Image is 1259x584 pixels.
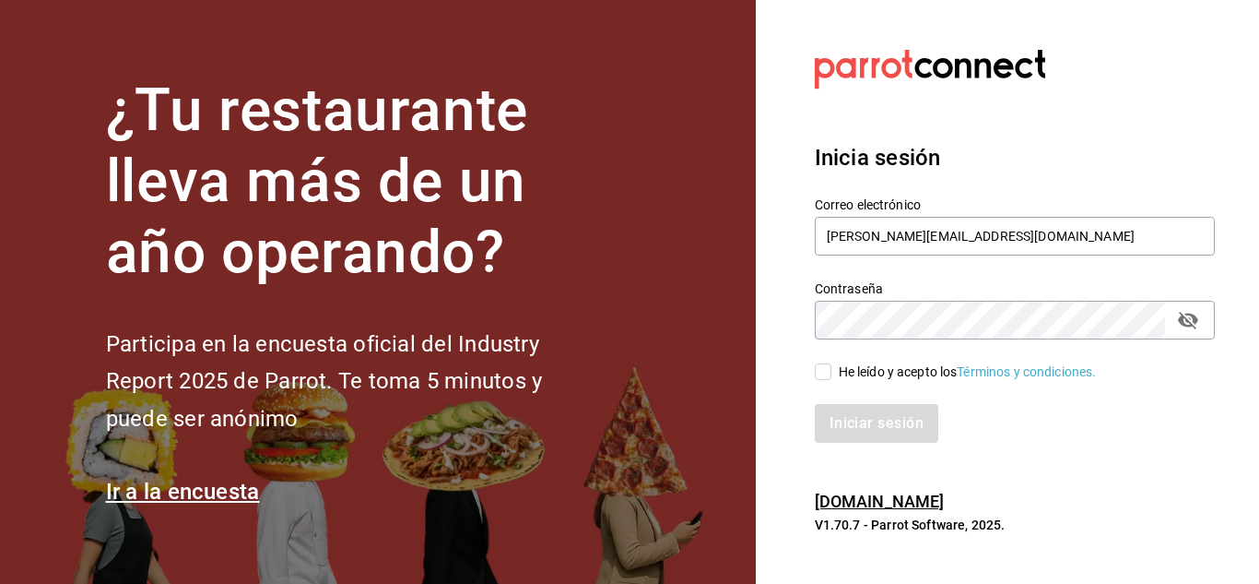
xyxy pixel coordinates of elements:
h3: Inicia sesión [815,141,1215,174]
label: Correo electrónico [815,198,1215,211]
h1: ¿Tu restaurante lleva más de un año operando? [106,76,604,288]
label: Contraseña [815,282,1215,295]
a: Ir a la encuesta [106,479,260,505]
div: He leído y acepto los [839,363,1097,382]
a: [DOMAIN_NAME] [815,492,945,511]
p: V1.70.7 - Parrot Software, 2025. [815,516,1215,534]
input: Ingresa tu correo electrónico [815,217,1215,256]
a: Términos y condiciones. [957,364,1096,379]
button: passwordField [1172,304,1204,336]
h2: Participa en la encuesta oficial del Industry Report 2025 de Parrot. Te toma 5 minutos y puede se... [106,326,604,438]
